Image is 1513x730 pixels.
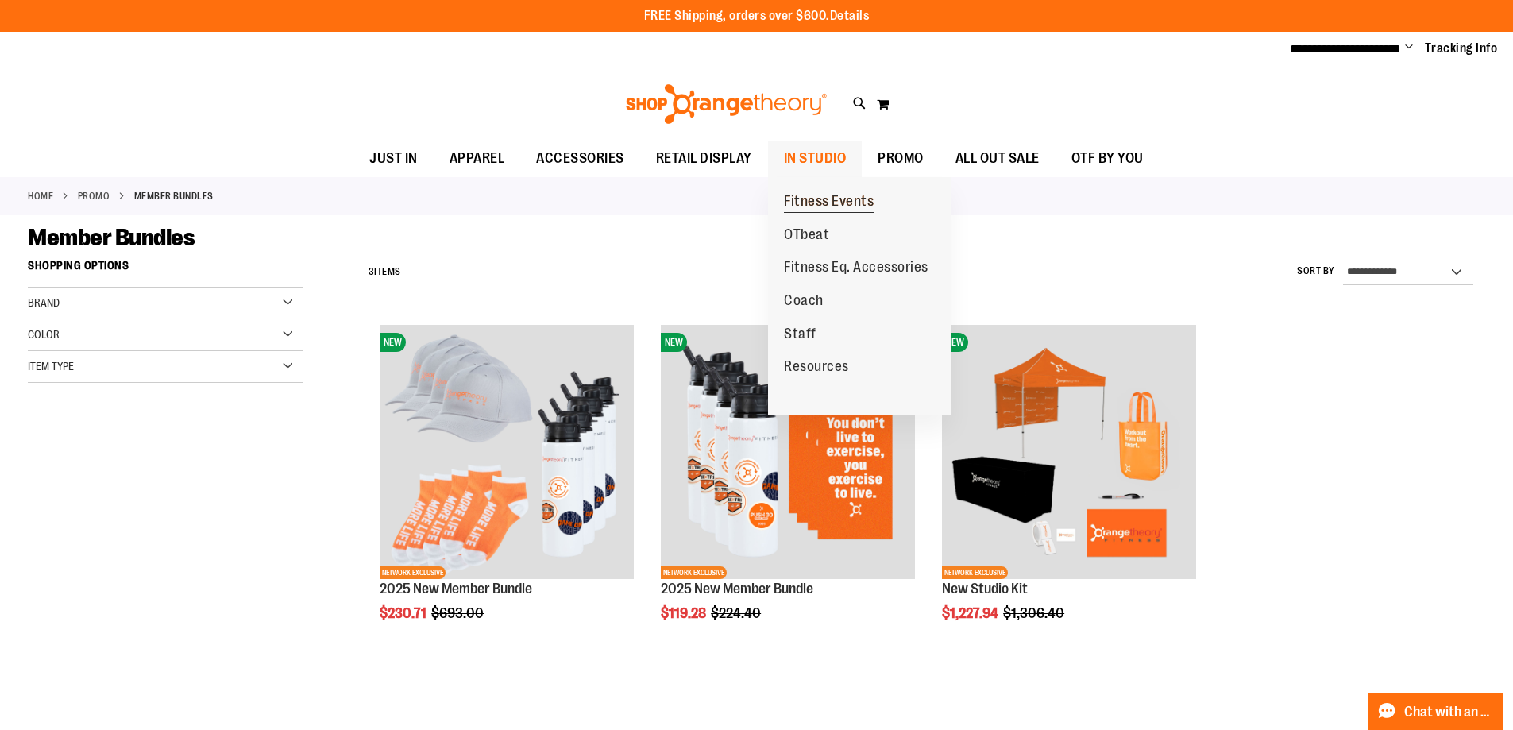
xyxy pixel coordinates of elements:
[450,141,505,176] span: APPAREL
[661,325,915,579] img: 2025 New Member Bundle
[28,189,53,203] a: Home
[644,7,870,25] p: FREE Shipping, orders over $600.
[1071,141,1144,176] span: OTF BY YOU
[784,141,847,176] span: IN STUDIO
[536,141,624,176] span: ACCESSORIES
[784,326,816,346] span: Staff
[369,141,418,176] span: JUST IN
[656,141,752,176] span: RETAIL DISPLAY
[372,317,642,662] div: product
[28,252,303,288] strong: Shopping Options
[784,226,829,246] span: OTbeat
[380,333,406,352] span: NEW
[431,605,486,621] span: $693.00
[784,292,824,312] span: Coach
[934,317,1204,662] div: product
[28,360,74,373] span: Item Type
[1405,41,1413,56] button: Account menu
[369,260,401,284] h2: Items
[942,325,1196,581] a: New Studio KitNEWNETWORK EXCLUSIVE
[942,325,1196,579] img: New Studio Kit
[711,605,763,621] span: $224.40
[1297,265,1335,278] label: Sort By
[28,296,60,309] span: Brand
[955,141,1040,176] span: ALL OUT SALE
[369,266,375,277] span: 3
[784,358,849,378] span: Resources
[830,9,870,23] a: Details
[28,328,60,341] span: Color
[942,581,1028,597] a: New Studio Kit
[380,581,532,597] a: 2025 New Member Bundle
[942,605,1001,621] span: $1,227.94
[623,84,829,124] img: Shop Orangetheory
[380,605,429,621] span: $230.71
[784,259,928,279] span: Fitness Eq. Accessories
[380,566,446,579] span: NETWORK EXCLUSIVE
[1368,693,1504,730] button: Chat with an Expert
[661,605,708,621] span: $119.28
[942,566,1008,579] span: NETWORK EXCLUSIVE
[661,581,813,597] a: 2025 New Member Bundle
[380,325,634,581] a: 2025 New Member BundleNEWNETWORK EXCLUSIVE
[878,141,924,176] span: PROMO
[661,333,687,352] span: NEW
[28,224,195,251] span: Member Bundles
[784,193,874,213] span: Fitness Events
[653,317,923,662] div: product
[380,325,634,579] img: 2025 New Member Bundle
[1404,705,1494,720] span: Chat with an Expert
[661,566,727,579] span: NETWORK EXCLUSIVE
[1003,605,1067,621] span: $1,306.40
[661,325,915,581] a: 2025 New Member BundleNEWNETWORK EXCLUSIVE
[78,189,110,203] a: PROMO
[134,189,214,203] strong: Member Bundles
[1425,40,1498,57] a: Tracking Info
